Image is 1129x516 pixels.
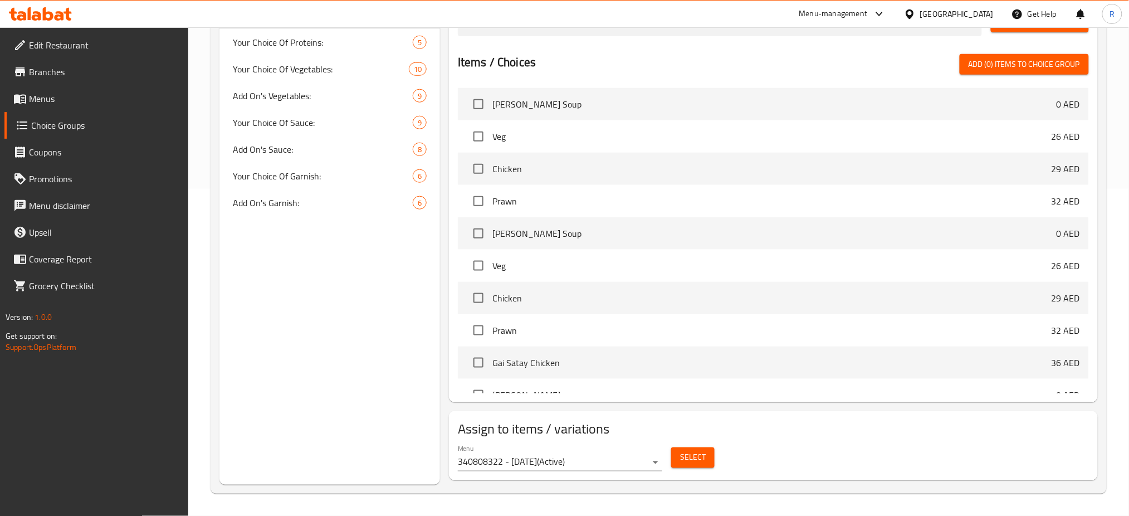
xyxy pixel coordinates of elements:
span: Select choice [467,383,490,407]
span: Get support on: [6,329,57,343]
a: Support.OpsPlatform [6,340,76,354]
a: Choice Groups [4,112,189,139]
label: Menu [458,445,474,452]
div: Choices [413,196,427,210]
span: 9 [413,118,426,128]
div: Your Choice Of Garnish:6 [219,163,440,189]
span: Promotions [29,172,180,186]
a: Coverage Report [4,246,189,272]
span: 6 [413,198,426,208]
span: Add On's Vegetables: [233,89,413,103]
span: Grocery Checklist [29,279,180,293]
span: Your Choice Of Garnish: [233,169,413,183]
div: Your Choice Of Proteins:5 [219,29,440,56]
span: Add New [1000,15,1079,29]
div: Menu-management [799,7,868,21]
span: Gai Satay Chicken [492,356,1052,369]
span: Branches [29,65,180,79]
span: [PERSON_NAME] Soup [492,227,1057,240]
p: 29 AED [1052,162,1080,176]
span: R [1110,8,1115,20]
a: Upsell [4,219,189,246]
span: Your Choice Of Sauce: [233,116,413,129]
span: 9 [413,91,426,101]
a: Promotions [4,165,189,192]
p: 26 AED [1052,130,1080,143]
span: Add On's Garnish: [233,196,413,210]
span: Select choice [467,125,490,148]
p: 26 AED [1052,259,1080,272]
a: Edit Restaurant [4,32,189,59]
div: Choices [413,89,427,103]
div: [GEOGRAPHIC_DATA] [920,8,994,20]
div: Your Choice Of Sauce:9 [219,109,440,136]
span: Coupons [29,145,180,159]
h2: Items / Choices [458,54,536,71]
div: Choices [409,62,427,76]
button: Add (0) items to choice group [960,54,1089,75]
div: 340808322 - [DATE](Active) [458,454,662,471]
span: Menu disclaimer [29,199,180,212]
span: Select choice [467,189,490,213]
p: 32 AED [1052,194,1080,208]
span: Menus [29,92,180,105]
a: Coupons [4,139,189,165]
span: 5 [413,37,426,48]
div: Choices [413,116,427,129]
span: Version: [6,310,33,324]
span: Add On's Sauce: [233,143,413,156]
span: Edit Restaurant [29,38,180,52]
span: Prawn [492,194,1052,208]
span: Coverage Report [29,252,180,266]
div: Add On's Sauce:8 [219,136,440,163]
span: Your Choice Of Vegetables: [233,62,409,76]
span: Select choice [467,157,490,181]
p: 36 AED [1052,356,1080,369]
span: Chicken [492,162,1052,176]
span: Select choice [467,319,490,342]
span: Prawn [492,324,1052,337]
a: Grocery Checklist [4,272,189,299]
p: 29 AED [1052,291,1080,305]
span: Your Choice Of Proteins: [233,36,413,49]
a: Menus [4,85,189,112]
button: Select [671,447,715,468]
span: Select choice [467,254,490,278]
p: 32 AED [1052,324,1080,337]
span: Select choice [467,351,490,374]
span: [PERSON_NAME] Soup [492,98,1057,111]
span: Select choice [467,222,490,245]
span: Veg [492,259,1052,272]
p: 0 AED [1057,227,1080,240]
span: Upsell [29,226,180,239]
span: Chicken [492,291,1052,305]
h2: Assign to items / variations [458,420,1089,438]
span: Select [680,451,706,465]
div: Add On's Vegetables:9 [219,82,440,109]
p: 0 AED [1057,388,1080,402]
span: Choice Groups [31,119,180,132]
a: Branches [4,59,189,85]
span: Add (0) items to choice group [969,57,1080,71]
span: 6 [413,171,426,182]
span: Veg [492,130,1052,143]
span: Select choice [467,286,490,310]
span: 1.0.0 [35,310,52,324]
div: Add On's Garnish:6 [219,189,440,216]
a: Menu disclaimer [4,192,189,219]
span: 10 [409,64,426,75]
span: [PERSON_NAME] [492,388,1057,402]
div: Choices [413,169,427,183]
p: 0 AED [1057,98,1080,111]
span: 8 [413,144,426,155]
div: Your Choice Of Vegetables:10 [219,56,440,82]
